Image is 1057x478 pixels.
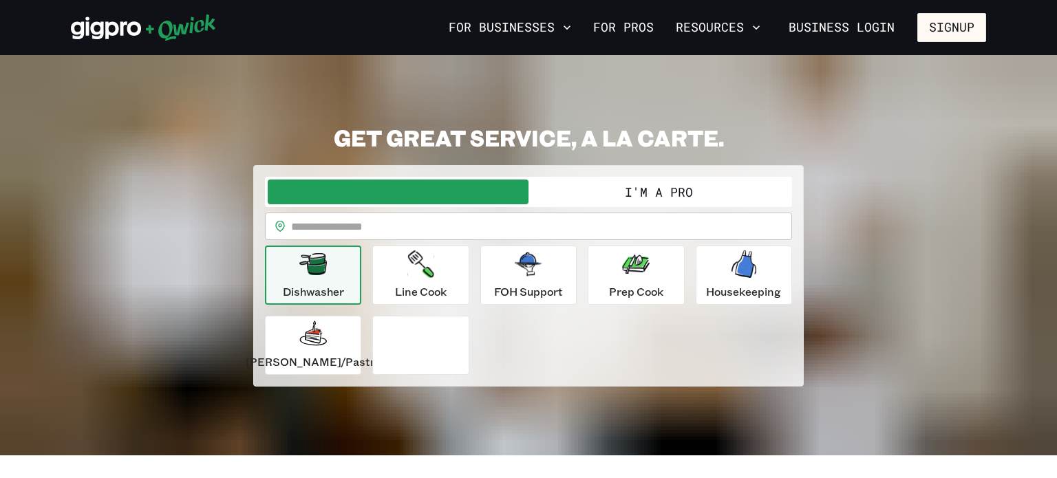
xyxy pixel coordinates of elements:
button: Line Cook [372,246,469,305]
button: Dishwasher [265,246,361,305]
button: I'm a Business [268,180,528,204]
p: Prep Cook [609,283,663,300]
p: Housekeeping [706,283,781,300]
button: Resources [670,16,766,39]
button: I'm a Pro [528,180,789,204]
p: Line Cook [395,283,447,300]
button: Prep Cook [588,246,684,305]
a: For Pros [588,16,659,39]
button: Signup [917,13,986,42]
button: FOH Support [480,246,577,305]
button: Housekeeping [696,246,792,305]
p: FOH Support [494,283,563,300]
p: Dishwasher [283,283,344,300]
a: Business Login [777,13,906,42]
button: [PERSON_NAME]/Pastry [265,316,361,375]
button: For Businesses [443,16,577,39]
h2: GET GREAT SERVICE, A LA CARTE. [253,124,804,151]
p: [PERSON_NAME]/Pastry [246,354,381,370]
